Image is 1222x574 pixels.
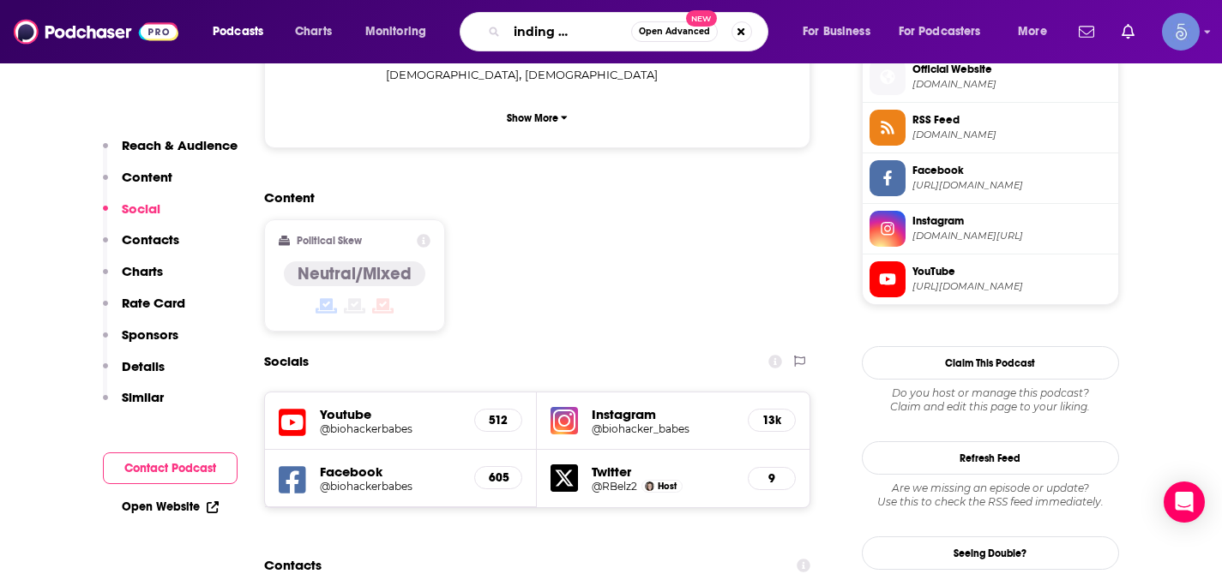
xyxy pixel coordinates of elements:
[103,452,238,484] button: Contact Podcast
[862,386,1119,414] div: Claim and edit this page to your liking.
[912,163,1111,178] span: Facebook
[803,20,870,44] span: For Business
[686,10,717,27] span: New
[912,230,1111,242] span: instagram.com/biohacker_babes
[489,470,508,485] h5: 605
[762,471,781,486] h5: 9
[592,422,734,435] a: @biohacker_babes
[862,536,1119,570] a: Seeing Double?
[870,160,1111,196] a: Facebook[URL][DOMAIN_NAME]
[103,169,172,200] button: Content
[122,231,179,248] p: Contacts
[631,21,718,42] button: Open AdvancedNew
[365,20,426,44] span: Monitoring
[201,18,286,45] button: open menu
[320,463,461,480] h5: Facebook
[888,18,1006,45] button: open menu
[912,112,1111,128] span: RSS Feed
[645,481,654,491] img: Renee Belz
[862,441,1119,475] button: Refresh Feed
[295,20,332,44] span: Charts
[122,200,160,217] p: Social
[353,18,448,45] button: open menu
[103,231,179,263] button: Contacts
[658,481,677,492] span: Host
[870,110,1111,146] a: RSS Feed[DOMAIN_NAME]
[122,263,163,279] p: Charts
[320,422,461,435] a: @biohackerbabes
[1072,17,1101,46] a: Show notifications dropdown
[862,481,1119,509] div: Are we missing an episode or update? Use this to check the RSS feed immediately.
[870,59,1111,95] a: Official Website[DOMAIN_NAME]
[103,358,165,390] button: Details
[386,65,521,85] span: ,
[122,499,219,514] a: Open Website
[507,18,631,45] input: Search podcasts, credits, & more...
[507,112,558,124] p: Show More
[14,15,178,48] img: Podchaser - Follow, Share and Rate Podcasts
[912,179,1111,192] span: https://www.facebook.com/biohackerbabes
[320,406,461,422] h5: Youtube
[122,295,185,311] p: Rate Card
[103,263,163,295] button: Charts
[899,20,981,44] span: For Podcasters
[264,345,309,378] h2: Socials
[489,413,508,428] h5: 512
[912,213,1111,229] span: Instagram
[284,18,342,45] a: Charts
[1162,13,1200,51] span: Logged in as Spiral5-G1
[103,389,164,421] button: Similar
[122,169,172,185] p: Content
[592,463,734,480] h5: Twitter
[870,211,1111,247] a: Instagram[DOMAIN_NAME][URL]
[103,295,185,326] button: Rate Card
[912,78,1111,91] span: redcircle.com
[1164,481,1205,523] div: Open Intercom Messenger
[1115,17,1141,46] a: Show notifications dropdown
[592,406,734,422] h5: Instagram
[386,68,519,81] span: [DEMOGRAPHIC_DATA]
[862,386,1119,400] span: Do you host or manage this podcast?
[1162,13,1200,51] button: Show profile menu
[213,20,263,44] span: Podcasts
[912,62,1111,77] span: Official Website
[103,137,238,169] button: Reach & Audience
[592,480,637,493] a: @RBelz2
[862,346,1119,380] button: Claim This Podcast
[1018,20,1047,44] span: More
[551,407,578,434] img: iconImage
[264,189,798,206] h2: Content
[103,200,160,232] button: Social
[912,280,1111,293] span: https://www.youtube.com/@biohackerbabes
[639,27,710,36] span: Open Advanced
[476,12,785,51] div: Search podcasts, credits, & more...
[298,263,412,284] h4: Neutral/Mixed
[791,18,892,45] button: open menu
[320,480,461,493] a: @biohackerbabes
[912,129,1111,141] span: feeds.redcircle.com
[1006,18,1068,45] button: open menu
[525,68,658,81] span: [DEMOGRAPHIC_DATA]
[122,389,164,405] p: Similar
[122,358,165,374] p: Details
[103,326,178,358] button: Sponsors
[297,235,362,247] h2: Political Skew
[870,261,1111,297] a: YouTube[URL][DOMAIN_NAME]
[762,413,781,428] h5: 13k
[279,102,797,134] button: Show More
[912,264,1111,279] span: YouTube
[122,326,178,343] p: Sponsors
[1162,13,1200,51] img: User Profile
[122,137,238,153] p: Reach & Audience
